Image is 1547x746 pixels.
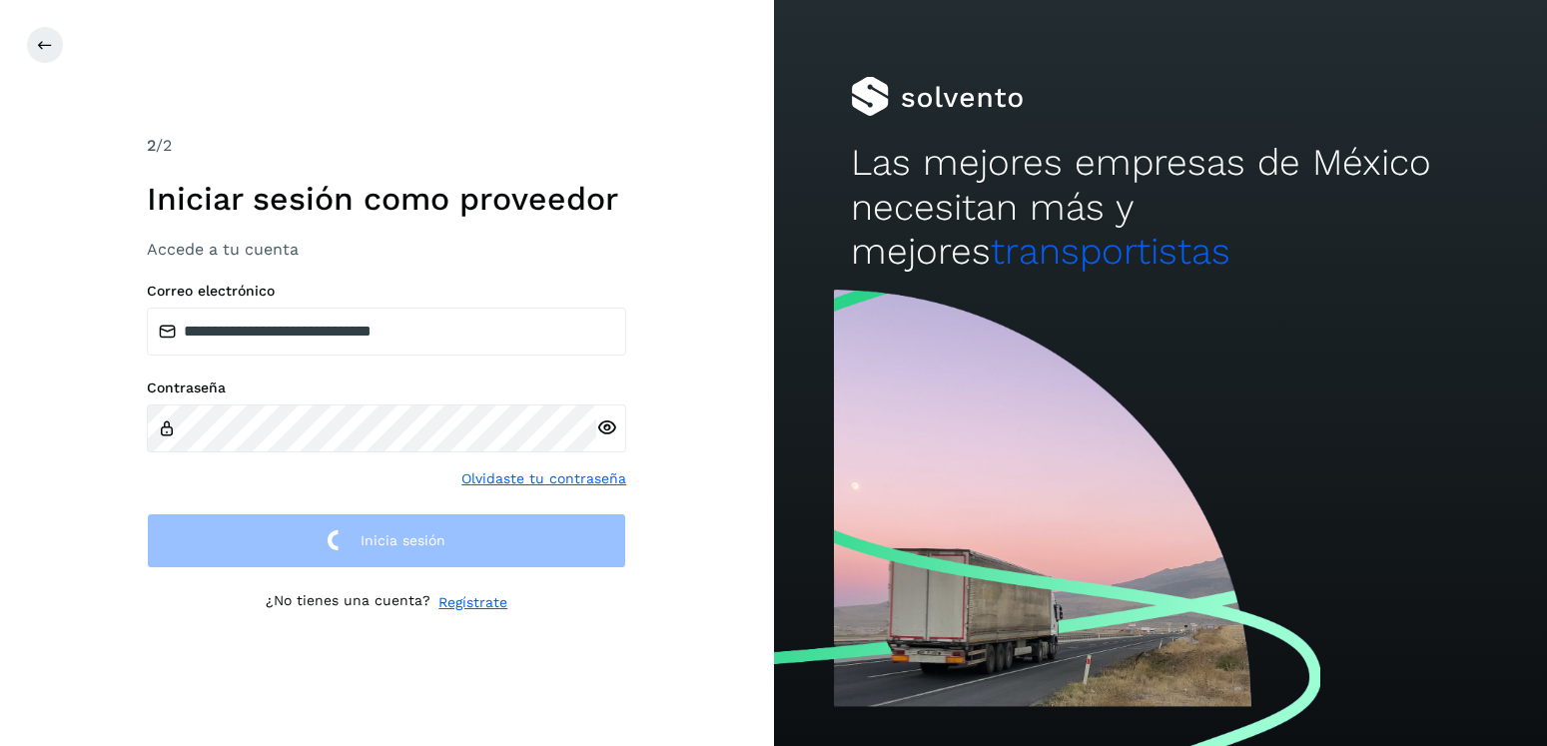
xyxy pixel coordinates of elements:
[147,283,626,300] label: Correo electrónico
[461,468,626,489] a: Olvidaste tu contraseña
[147,240,626,259] h3: Accede a tu cuenta
[266,592,430,613] p: ¿No tienes una cuenta?
[361,533,445,547] span: Inicia sesión
[851,141,1470,274] h2: Las mejores empresas de México necesitan más y mejores
[147,136,156,155] span: 2
[147,379,626,396] label: Contraseña
[147,134,626,158] div: /2
[147,513,626,568] button: Inicia sesión
[147,180,626,218] h1: Iniciar sesión como proveedor
[991,230,1230,273] span: transportistas
[438,592,507,613] a: Regístrate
